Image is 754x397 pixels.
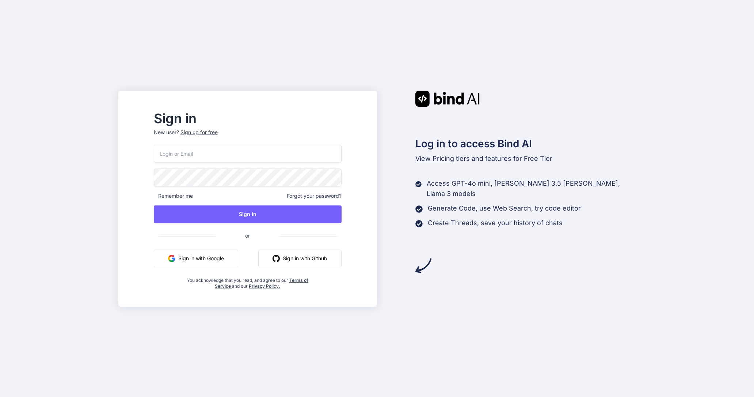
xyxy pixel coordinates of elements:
[258,250,342,267] button: Sign in with Github
[273,255,280,262] img: github
[154,192,193,200] span: Remember me
[249,283,280,289] a: Privacy Policy.
[215,277,308,289] a: Terms of Service
[415,136,636,151] h2: Log in to access Bind AI
[428,203,581,213] p: Generate Code, use Web Search, try code editor
[185,273,310,289] div: You acknowledge that you read, and agree to our and our
[154,250,238,267] button: Sign in with Google
[180,129,218,136] div: Sign up for free
[154,145,342,163] input: Login or Email
[154,129,342,145] p: New user?
[428,218,563,228] p: Create Threads, save your history of chats
[154,113,342,124] h2: Sign in
[427,178,636,199] p: Access GPT-4o mini, [PERSON_NAME] 3.5 [PERSON_NAME], Llama 3 models
[287,192,342,200] span: Forgot your password?
[415,154,636,164] p: tiers and features for Free Tier
[415,91,480,107] img: Bind AI logo
[168,255,175,262] img: google
[154,205,342,223] button: Sign In
[415,257,431,273] img: arrow
[415,155,454,162] span: View Pricing
[216,227,279,245] span: or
